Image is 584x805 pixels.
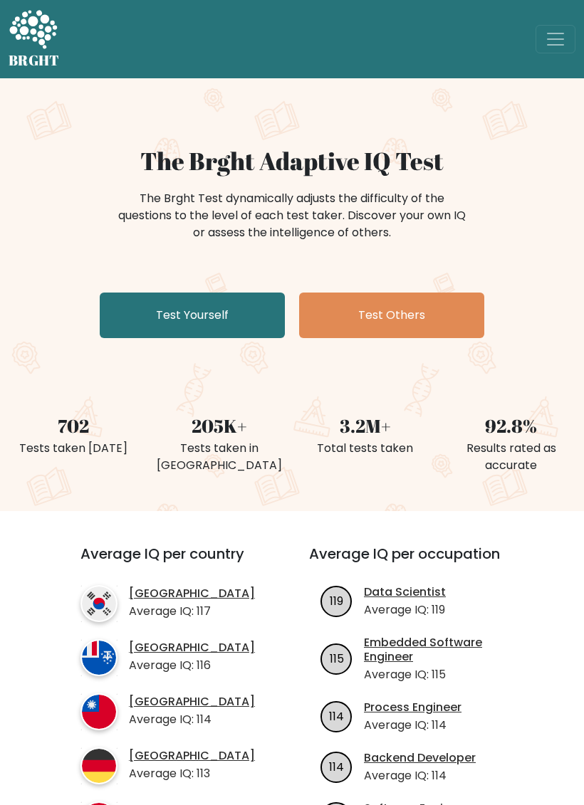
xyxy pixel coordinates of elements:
[9,6,60,73] a: BRGHT
[447,412,575,440] div: 92.8%
[129,711,255,728] p: Average IQ: 114
[330,651,344,667] text: 115
[9,52,60,69] h5: BRGHT
[299,293,484,338] a: Test Others
[129,586,255,601] a: [GEOGRAPHIC_DATA]
[364,767,476,784] p: Average IQ: 114
[80,639,118,676] img: country
[129,749,255,764] a: [GEOGRAPHIC_DATA]
[114,190,470,241] div: The Brght Test dynamically adjusts the difficulty of the questions to the level of each test take...
[329,708,344,725] text: 114
[155,440,283,474] div: Tests taken in [GEOGRAPHIC_DATA]
[9,147,575,176] h1: The Brght Adaptive IQ Test
[364,700,462,715] a: Process Engineer
[301,412,429,440] div: 3.2M+
[447,440,575,474] div: Results rated as accurate
[129,641,255,656] a: [GEOGRAPHIC_DATA]
[80,545,258,579] h3: Average IQ per country
[301,440,429,457] div: Total tests taken
[364,666,521,683] p: Average IQ: 115
[80,585,118,622] img: country
[9,440,137,457] div: Tests taken [DATE]
[364,717,462,734] p: Average IQ: 114
[129,603,255,620] p: Average IQ: 117
[100,293,285,338] a: Test Yourself
[155,412,283,440] div: 205K+
[536,25,575,53] button: Toggle navigation
[80,747,118,784] img: country
[129,695,255,710] a: [GEOGRAPHIC_DATA]
[364,751,476,766] a: Backend Developer
[309,545,521,579] h3: Average IQ per occupation
[330,593,343,609] text: 119
[129,657,255,674] p: Average IQ: 116
[364,601,446,619] p: Average IQ: 119
[364,585,446,600] a: Data Scientist
[80,693,118,730] img: country
[9,412,137,440] div: 702
[364,636,521,665] a: Embedded Software Engineer
[329,759,344,775] text: 114
[129,765,255,782] p: Average IQ: 113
